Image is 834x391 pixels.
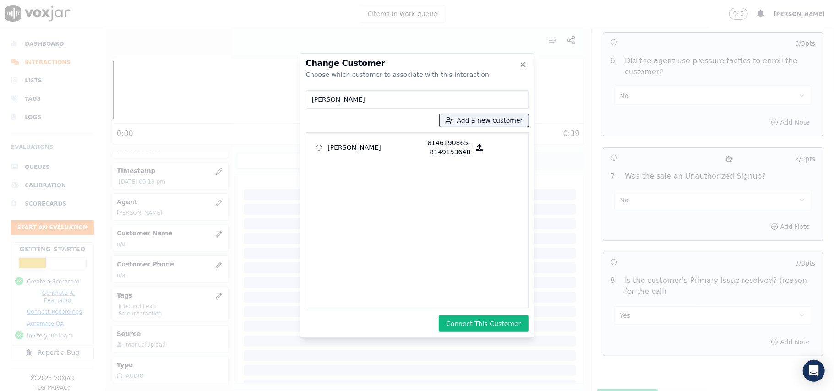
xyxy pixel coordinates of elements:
[306,70,529,79] div: Choose which customer to associate with this interaction
[439,315,528,332] button: Connect This Customer
[316,145,322,151] input: [PERSON_NAME] 8146190865-8149153648
[328,138,399,157] p: [PERSON_NAME]
[399,138,471,157] p: 8146190865-8149153648
[440,114,529,127] button: Add a new customer
[803,360,825,382] div: Open Intercom Messenger
[306,59,529,67] h2: Change Customer
[471,138,489,157] button: [PERSON_NAME] 8146190865-8149153648
[306,90,529,109] input: Search Customers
